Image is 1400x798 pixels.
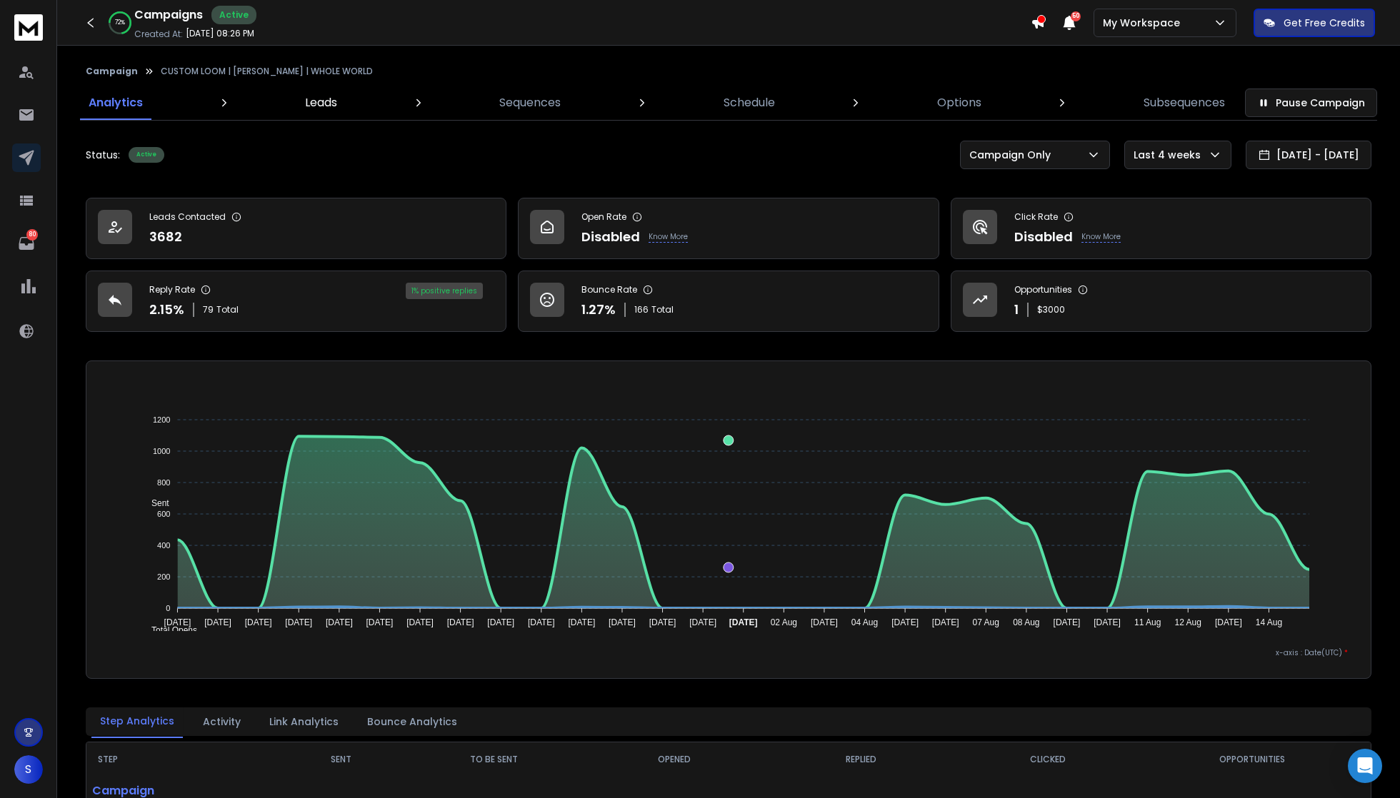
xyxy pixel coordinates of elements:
[14,755,43,784] button: S
[216,304,239,315] span: Total
[1081,231,1121,243] p: Know More
[161,66,373,77] p: CUSTOM LOOM | [PERSON_NAME] | WHOLE WORLD
[157,510,170,518] tspan: 600
[518,271,939,332] a: Bounce Rate1.27%166Total
[283,742,399,777] th: SENT
[929,86,990,120] a: Options
[166,604,170,612] tspan: 0
[962,742,1134,777] th: CLICKED
[157,541,170,550] tspan: 400
[89,94,143,111] p: Analytics
[204,617,231,627] tspan: [DATE]
[568,617,595,627] tspan: [DATE]
[689,617,716,627] tspan: [DATE]
[141,498,169,508] span: Sent
[651,304,674,315] span: Total
[86,148,120,162] p: Status:
[149,211,226,223] p: Leads Contacted
[609,617,636,627] tspan: [DATE]
[109,647,1348,658] p: x-axis : Date(UTC)
[157,572,170,581] tspan: 200
[129,147,164,163] div: Active
[891,617,919,627] tspan: [DATE]
[1037,304,1065,315] p: $ 3000
[406,283,483,299] div: 1 % positive replies
[1103,16,1186,30] p: My Workspace
[157,478,170,487] tspan: 800
[1013,617,1039,627] tspan: 08 Aug
[1134,148,1206,162] p: Last 4 weeks
[581,300,616,320] p: 1.27 %
[581,227,640,247] p: Disabled
[528,617,555,627] tspan: [DATE]
[1014,300,1019,320] p: 1
[86,198,506,259] a: Leads Contacted3682
[194,706,249,737] button: Activity
[771,617,797,627] tspan: 02 Aug
[366,617,393,627] tspan: [DATE]
[487,617,514,627] tspan: [DATE]
[1135,86,1234,120] a: Subsequences
[141,625,197,635] span: Total Opens
[12,229,41,258] a: 80
[115,19,125,27] p: 72 %
[1094,617,1121,627] tspan: [DATE]
[149,284,195,296] p: Reply Rate
[1175,617,1201,627] tspan: 12 Aug
[134,6,203,24] h1: Campaigns
[1014,227,1073,247] p: Disabled
[1348,749,1382,783] div: Open Intercom Messenger
[1134,742,1371,777] th: OPPORTUNITIES
[261,706,347,737] button: Link Analytics
[1014,211,1058,223] p: Click Rate
[80,86,151,120] a: Analytics
[1014,284,1072,296] p: Opportunities
[296,86,346,120] a: Leads
[581,284,637,296] p: Bounce Rate
[715,86,784,120] a: Schedule
[153,447,170,455] tspan: 1000
[937,94,981,111] p: Options
[1134,617,1161,627] tspan: 11 Aug
[326,617,353,627] tspan: [DATE]
[491,86,569,120] a: Sequences
[1245,89,1377,117] button: Pause Campaign
[499,94,561,111] p: Sequences
[581,211,626,223] p: Open Rate
[649,617,676,627] tspan: [DATE]
[86,742,283,777] th: STEP
[447,617,474,627] tspan: [DATE]
[1144,94,1225,111] p: Subsequences
[406,617,434,627] tspan: [DATE]
[851,617,878,627] tspan: 04 Aug
[1215,617,1242,627] tspan: [DATE]
[86,271,506,332] a: Reply Rate2.15%79Total1% positive replies
[211,6,256,24] div: Active
[164,617,191,627] tspan: [DATE]
[1246,141,1371,169] button: [DATE] - [DATE]
[1054,617,1081,627] tspan: [DATE]
[153,415,170,424] tspan: 1200
[149,227,182,247] p: 3682
[14,14,43,41] img: logo
[399,742,588,777] th: TO BE SENT
[305,94,337,111] p: Leads
[973,617,999,627] tspan: 07 Aug
[969,148,1056,162] p: Campaign Only
[285,617,312,627] tspan: [DATE]
[518,198,939,259] a: Open RateDisabledKnow More
[932,617,959,627] tspan: [DATE]
[245,617,272,627] tspan: [DATE]
[91,705,183,738] button: Step Analytics
[951,198,1371,259] a: Click RateDisabledKnow More
[134,29,183,40] p: Created At:
[811,617,838,627] tspan: [DATE]
[26,229,38,241] p: 80
[724,94,775,111] p: Schedule
[729,617,758,627] tspan: [DATE]
[951,271,1371,332] a: Opportunities1$3000
[359,706,466,737] button: Bounce Analytics
[1284,16,1365,30] p: Get Free Credits
[649,231,688,243] p: Know More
